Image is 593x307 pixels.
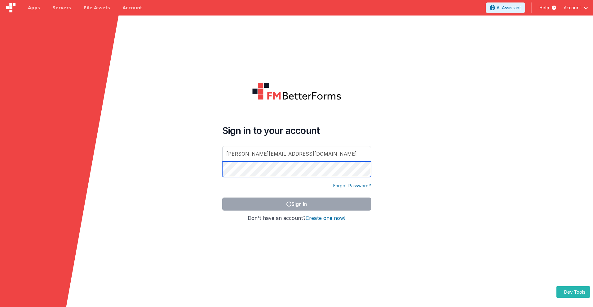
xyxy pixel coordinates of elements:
span: Servers [52,5,71,11]
a: Forgot Password? [333,183,371,189]
button: Create one now! [306,216,345,221]
span: Apps [28,5,40,11]
button: Account [564,5,588,11]
input: Email Address [222,146,371,162]
span: Account [564,5,581,11]
span: Help [539,5,549,11]
button: Dev Tools [556,286,590,298]
button: Sign In [222,198,371,211]
span: AI Assistant [497,5,521,11]
h4: Sign in to your account [222,125,371,136]
button: AI Assistant [486,2,525,13]
span: File Assets [84,5,110,11]
h4: Don't have an account? [222,216,371,221]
